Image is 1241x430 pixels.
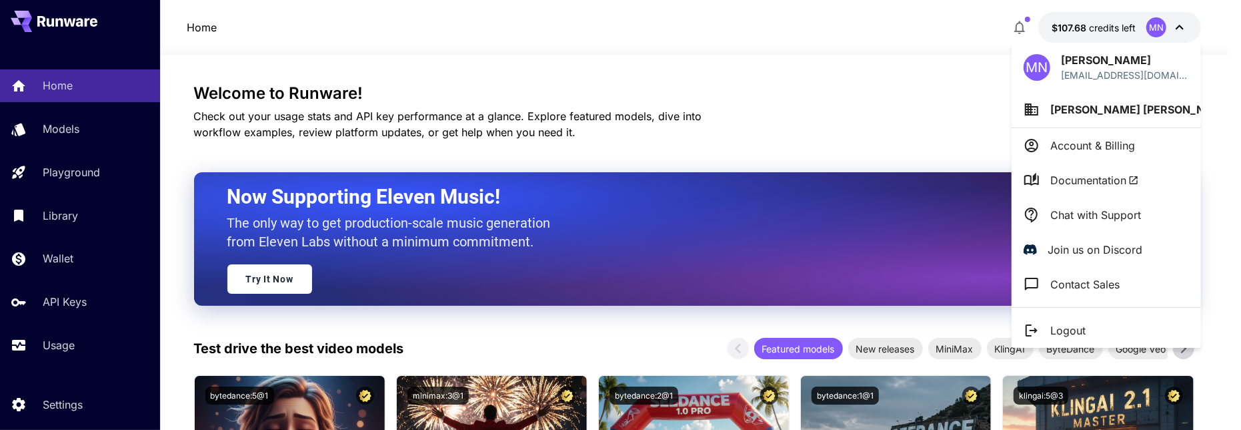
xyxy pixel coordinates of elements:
div: Domain: [URL] [35,35,95,45]
div: Domain Overview [51,79,119,87]
p: [EMAIL_ADDRESS][DOMAIN_NAME] [1061,68,1189,82]
img: tab_domain_overview_orange.svg [36,77,47,88]
p: Chat with Support [1050,207,1141,223]
div: MN [1024,54,1050,81]
div: Keywords by Traffic [147,79,225,87]
div: minhnguyen0201@gmail.com [1061,68,1189,82]
span: [PERSON_NAME] [PERSON_NAME].. [1050,103,1240,116]
img: website_grey.svg [21,35,32,45]
div: v 4.0.25 [37,21,65,32]
span: Documentation [1050,172,1139,188]
p: Join us on Discord [1048,242,1142,258]
p: Account & Billing [1050,138,1135,154]
p: Contact Sales [1050,276,1120,292]
img: logo_orange.svg [21,21,32,32]
p: Logout [1050,322,1086,339]
button: [PERSON_NAME] [PERSON_NAME].. [1012,91,1201,128]
img: tab_keywords_by_traffic_grey.svg [133,77,143,88]
p: [PERSON_NAME] [1061,52,1189,68]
